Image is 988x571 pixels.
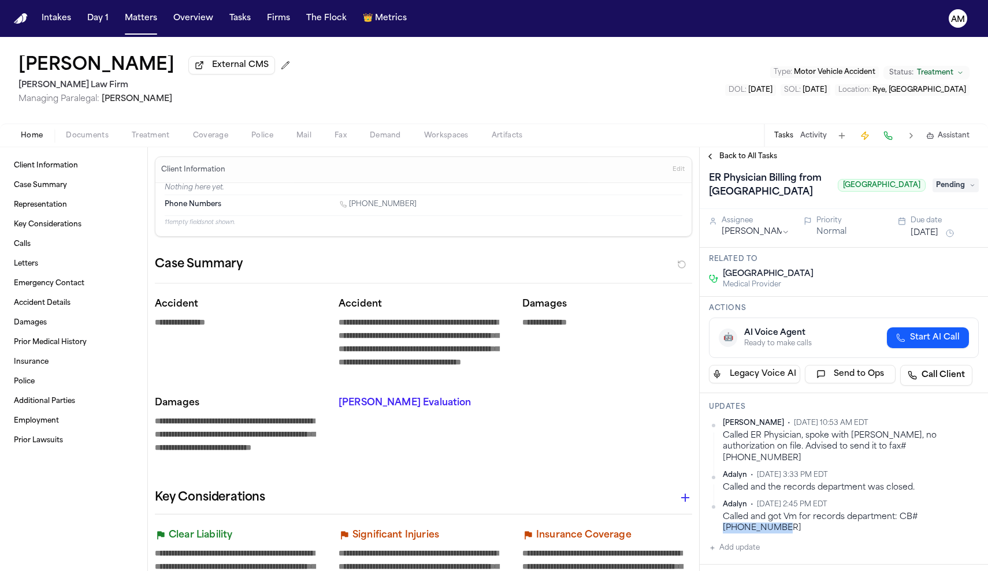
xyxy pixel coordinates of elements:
h1: [PERSON_NAME] [18,55,174,76]
button: Matters [120,8,162,29]
span: Type : [774,69,792,76]
h3: Actions [709,304,979,313]
button: Back to All Tasks [700,152,783,161]
a: Additional Parties [9,392,138,410]
a: Call 1 (914) 506-1894 [340,200,417,209]
h3: Related to [709,255,979,264]
div: Assignee [722,216,790,225]
img: Finch Logo [14,13,28,24]
button: Edit matter name [18,55,174,76]
span: [DATE] 10:53 AM EDT [794,419,868,428]
span: Medical Provider [723,280,814,289]
a: Accident Details [9,294,138,312]
h2: Key Considerations [155,488,265,507]
span: DOL : [729,87,746,94]
div: Priority [816,216,885,225]
a: Client Information [9,156,138,175]
button: The Flock [302,8,351,29]
button: Firms [262,8,295,29]
p: [PERSON_NAME] Evaluation [339,396,508,410]
span: SOL : [784,87,801,94]
span: [GEOGRAPHIC_DATA] [838,179,926,192]
div: Called and the records department was closed. [723,482,979,493]
p: Accident [339,297,508,311]
button: External CMS [188,56,275,74]
p: Insurance Coverage [536,528,632,542]
a: Insurance [9,353,138,371]
span: Treatment [917,68,953,77]
button: Tasks [774,131,793,140]
span: Coverage [193,131,228,140]
div: AI Voice Agent [744,327,812,339]
a: Letters [9,255,138,273]
a: Police [9,372,138,391]
span: [PERSON_NAME] [723,419,784,428]
span: External CMS [212,59,269,71]
span: Mail [296,131,311,140]
button: Activity [800,131,827,140]
div: Ready to make calls [744,339,812,348]
span: • [751,500,753,509]
button: Edit SOL: 2027-03-23 [781,84,830,96]
span: Status: [889,68,913,77]
button: Assistant [926,131,970,140]
button: Add update [709,541,760,555]
p: Accident [155,297,325,311]
button: Change status from Treatment [883,66,970,80]
button: Normal [816,226,846,238]
button: Edit DOL: 2025-03-23 [725,84,776,96]
div: Due date [911,216,979,225]
span: Workspaces [424,131,469,140]
span: [DATE] [803,87,827,94]
button: Send to Ops [805,365,896,383]
a: Damages [9,314,138,332]
span: Pending [933,178,979,192]
span: Home [21,131,43,140]
span: Assistant [938,131,970,140]
h3: Updates [709,402,979,412]
a: Emergency Contact [9,274,138,293]
button: Start AI Call [887,327,969,348]
button: Overview [169,8,218,29]
button: Add Task [834,128,850,144]
span: Artifacts [492,131,523,140]
span: • [788,419,790,428]
button: Day 1 [83,8,113,29]
span: Documents [66,131,109,140]
button: Tasks [225,8,255,29]
span: [PERSON_NAME] [102,95,172,103]
span: Rye, [GEOGRAPHIC_DATA] [872,87,966,94]
button: Legacy Voice AI [709,365,800,383]
a: Employment [9,412,138,430]
a: Representation [9,196,138,214]
span: [DATE] 3:33 PM EDT [757,471,828,480]
span: Edit [673,166,685,174]
span: Start AI Call [910,332,960,344]
button: Create Immediate Task [857,128,873,144]
p: Damages [155,396,325,410]
button: crownMetrics [358,8,411,29]
span: [DATE] 2:45 PM EDT [757,500,827,509]
h1: ER Physician Billing from [GEOGRAPHIC_DATA] [704,169,833,201]
span: Adalyn [723,500,747,509]
a: Prior Medical History [9,333,138,352]
span: Phone Numbers [165,200,221,209]
button: Edit [669,161,688,179]
span: Motor Vehicle Accident [794,69,875,76]
span: Demand [370,131,401,140]
button: Snooze task [943,226,957,240]
div: Called ER Physician, spoke with [PERSON_NAME], no authorization on file. Advised to send it to fa... [723,430,979,464]
p: Nothing here yet. [165,183,682,195]
span: Police [251,131,273,140]
button: [DATE] [911,227,938,239]
p: Damages [522,297,692,311]
span: Location : [838,87,871,94]
h2: Case Summary [155,255,243,274]
span: Fax [335,131,347,140]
